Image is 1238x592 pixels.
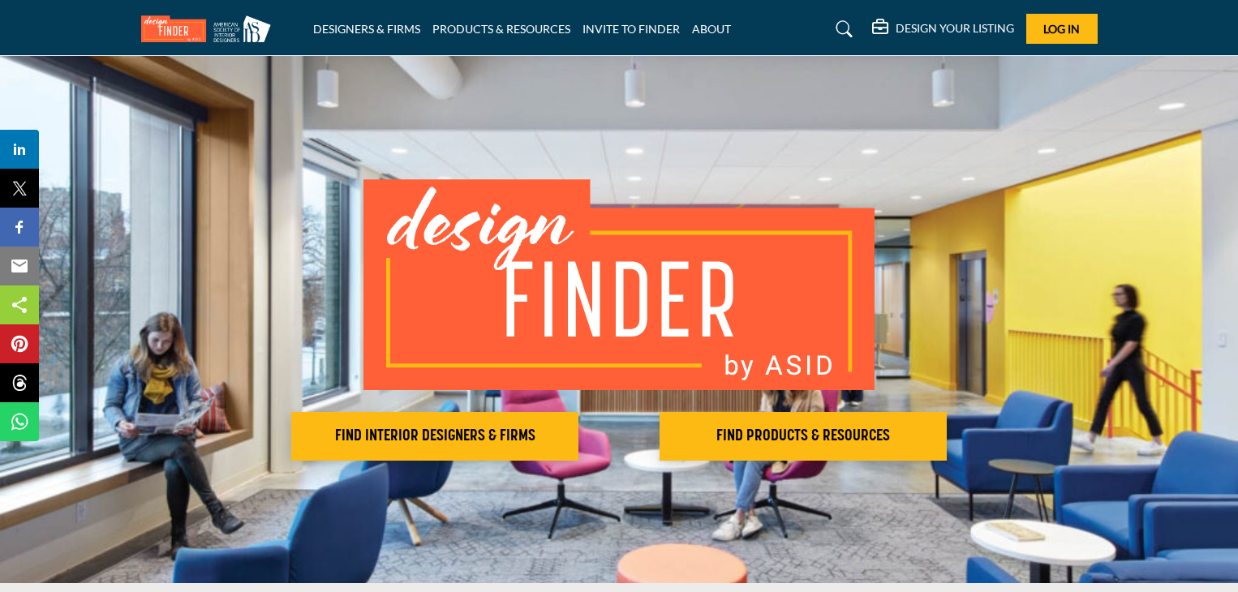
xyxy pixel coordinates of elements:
h5: DESIGN YOUR LISTING [896,21,1014,36]
a: Search [820,16,863,42]
a: INVITE TO FINDER [582,22,680,36]
button: FIND INTERIOR DESIGNERS & FIRMS [291,412,578,461]
img: image [363,179,875,390]
a: PRODUCTS & RESOURCES [432,22,570,36]
a: ABOUT [692,22,731,36]
span: Log In [1043,22,1080,36]
button: Log In [1026,14,1098,44]
h2: FIND PRODUCTS & RESOURCES [664,427,942,446]
a: DESIGNERS & FIRMS [313,22,420,36]
img: Site Logo [141,15,279,42]
h2: FIND INTERIOR DESIGNERS & FIRMS [296,427,574,446]
div: DESIGN YOUR LISTING [872,19,1014,39]
button: FIND PRODUCTS & RESOURCES [660,412,947,461]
